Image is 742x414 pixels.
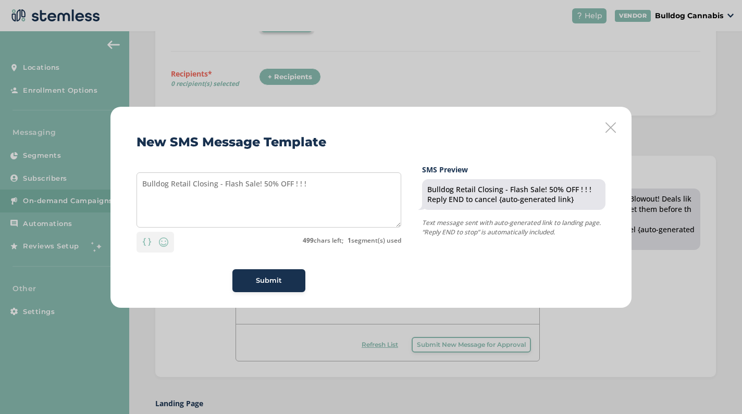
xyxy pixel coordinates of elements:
strong: 1 [348,236,351,245]
div: Bulldog Retail Closing - Flash Sale! 50% OFF ! ! ! Reply END to cancel {auto-generated link} [427,184,600,205]
label: SMS Preview [422,164,605,175]
span: Submit [256,275,282,286]
img: icon-smiley-d6edb5a7.svg [157,236,170,248]
iframe: Chat Widget [690,364,742,414]
button: Submit [232,269,305,292]
label: segment(s) used [348,236,401,245]
strong: 499 [303,236,314,245]
label: chars left; [303,236,343,245]
h2: New SMS Message Template [137,133,326,152]
p: Text message sent with auto-generated link to landing page. “Reply END to stop” is automatically ... [422,218,605,237]
img: icon-brackets-fa390dc5.svg [143,238,151,245]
